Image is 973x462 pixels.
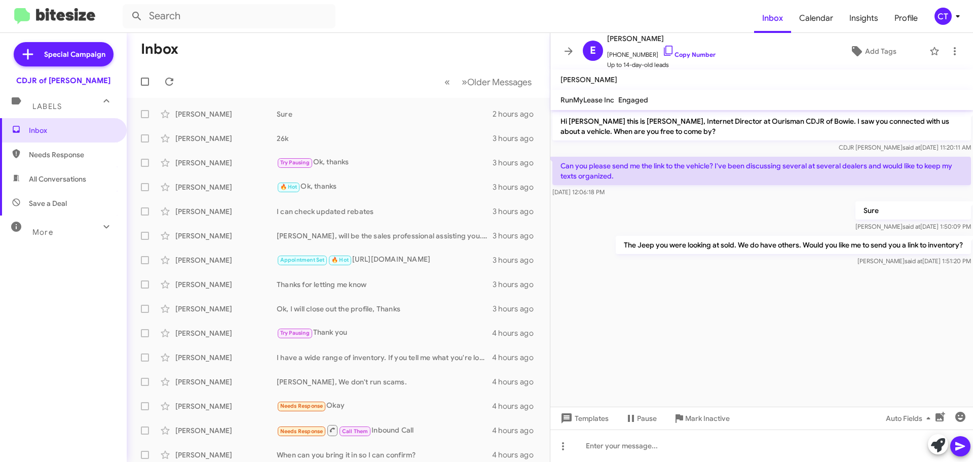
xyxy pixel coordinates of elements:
div: 26k [277,133,493,144]
span: RunMyLease Inc [560,95,614,104]
div: Thanks for letting me know [277,279,493,290]
div: 4 hours ago [492,352,542,363]
span: Try Pausing [280,330,310,336]
div: Thank you [277,327,492,339]
div: Inbound Call [277,424,492,437]
div: [PERSON_NAME] [175,109,277,119]
span: [DATE] 12:06:18 PM [552,188,605,196]
div: 3 hours ago [493,279,542,290]
button: Auto Fields [878,409,943,428]
div: [PERSON_NAME] [175,279,277,290]
div: 4 hours ago [492,377,542,387]
span: « [444,76,450,88]
div: [PERSON_NAME] [175,401,277,411]
button: Mark Inactive [665,409,738,428]
div: [URL][DOMAIN_NAME] [277,254,493,266]
span: [PERSON_NAME] [DATE] 1:50:09 PM [855,223,971,230]
div: 4 hours ago [492,328,542,338]
button: Previous [438,72,456,92]
div: [PERSON_NAME] [175,158,277,168]
button: Next [456,72,538,92]
span: Needs Response [29,150,115,160]
a: Insights [841,4,886,33]
span: All Conversations [29,174,86,184]
span: CDJR [PERSON_NAME] [DATE] 11:20:11 AM [839,144,971,151]
span: Call Them [342,428,368,435]
span: Add Tags [865,42,896,60]
div: [PERSON_NAME] [175,450,277,460]
button: CT [926,8,962,25]
div: 3 hours ago [493,231,542,241]
div: 2 hours ago [493,109,542,119]
span: Inbox [29,125,115,135]
div: 3 hours ago [493,206,542,217]
div: [PERSON_NAME] [175,206,277,217]
span: said at [903,223,920,230]
span: Pause [637,409,657,428]
span: [PERSON_NAME] [DATE] 1:51:20 PM [857,257,971,265]
span: Needs Response [280,403,323,409]
span: E [590,43,596,59]
span: Special Campaign [44,49,105,59]
div: Okay [277,400,492,412]
span: Labels [32,102,62,111]
div: 4 hours ago [492,425,542,436]
div: [PERSON_NAME] [175,182,277,192]
span: Mark Inactive [685,409,730,428]
div: I can check updated rebates [277,206,493,217]
h1: Inbox [141,41,178,57]
span: [PERSON_NAME] [607,32,716,45]
div: Ok, thanks [277,181,493,193]
span: Engaged [618,95,648,104]
div: 3 hours ago [493,158,542,168]
div: Ok, I will close out the profile, Thanks [277,304,493,314]
span: Save a Deal [29,198,67,208]
span: Try Pausing [280,159,310,166]
div: Sure [277,109,493,119]
input: Search [123,4,335,28]
div: [PERSON_NAME] [175,328,277,338]
span: said at [903,144,920,151]
span: Needs Response [280,428,323,435]
div: CT [934,8,952,25]
span: » [462,76,467,88]
p: Sure [855,201,971,220]
span: said at [905,257,922,265]
a: Inbox [754,4,791,33]
a: Special Campaign [14,42,114,66]
span: Older Messages [467,77,532,88]
span: Auto Fields [886,409,934,428]
button: Add Tags [820,42,924,60]
div: [PERSON_NAME] [175,425,277,436]
div: [PERSON_NAME] [175,255,277,265]
span: [PHONE_NUMBER] [607,45,716,60]
div: [PERSON_NAME] [175,133,277,144]
p: The Jeep you were looking at sold. We do have others. Would you like me to send you a link to inv... [616,236,971,254]
span: [PERSON_NAME] [560,75,617,84]
div: I have a wide range of inventory. If you tell me what you're looking for I might be able to assist! [277,352,492,363]
span: Appointment Set [280,257,325,263]
a: Profile [886,4,926,33]
div: 4 hours ago [492,450,542,460]
div: CDJR of [PERSON_NAME] [16,76,110,86]
div: [PERSON_NAME] [175,304,277,314]
div: 3 hours ago [493,133,542,144]
div: [PERSON_NAME] [175,377,277,387]
span: Up to 14-day-old leads [607,60,716,70]
div: When can you bring it in so I can confirm? [277,450,492,460]
div: [PERSON_NAME], We don't run scams. [277,377,492,387]
div: 3 hours ago [493,182,542,192]
div: 3 hours ago [493,304,542,314]
span: 🔥 Hot [280,184,297,190]
span: Templates [558,409,609,428]
div: [PERSON_NAME] [175,352,277,363]
div: [PERSON_NAME] [175,231,277,241]
a: Calendar [791,4,841,33]
p: Hi [PERSON_NAME] this is [PERSON_NAME], Internet Director at Ourisman CDJR of Bowie. I saw you co... [552,112,971,140]
div: 3 hours ago [493,255,542,265]
span: 🔥 Hot [331,257,349,263]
